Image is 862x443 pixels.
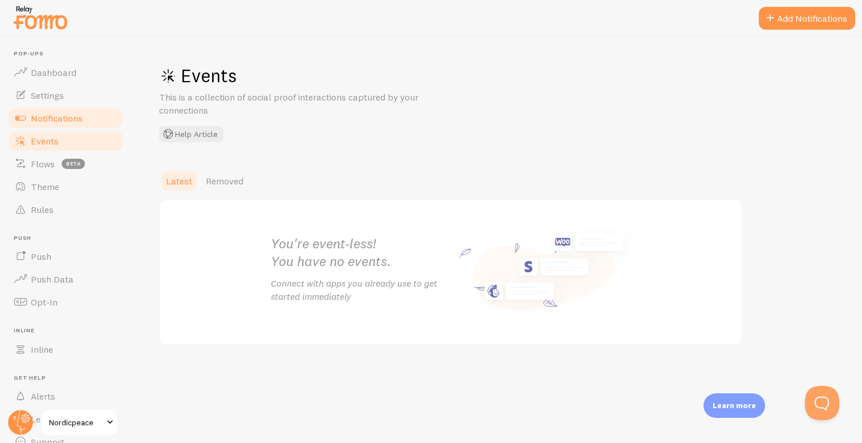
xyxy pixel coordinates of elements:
[7,245,124,268] a: Push
[41,409,118,436] a: Nordicpeace
[805,386,839,420] iframe: Help Scout Beacon - Open
[271,235,451,270] h2: You're event-less! You have no events.
[7,175,124,198] a: Theme
[49,416,103,429] span: Nordicpeace
[12,3,69,32] img: fomo-relay-logo-orange.svg
[7,198,124,221] a: Rules
[7,152,124,175] a: Flows beta
[31,112,83,124] span: Notifications
[7,84,124,107] a: Settings
[14,235,124,242] span: Push
[7,61,124,84] a: Dashboard
[31,273,74,285] span: Push Data
[14,50,124,58] span: Pop-ups
[31,135,59,147] span: Events
[159,126,223,142] button: Help Article
[31,251,51,262] span: Push
[166,175,192,187] span: Latest
[31,158,55,170] span: Flows
[31,181,59,192] span: Theme
[713,400,756,411] p: Learn more
[159,91,433,117] p: This is a collection of social proof interactions captured by your connections
[199,170,250,192] a: Removed
[31,90,64,101] span: Settings
[62,159,85,169] span: beta
[31,67,76,78] span: Dashboard
[271,277,451,303] p: Connect with apps you already use to get started immediately
[31,204,54,215] span: Rules
[159,170,199,192] a: Latest
[159,64,501,87] h1: Events
[14,374,124,382] span: Get Help
[7,107,124,130] a: Notifications
[14,327,124,335] span: Inline
[704,393,765,418] div: Learn more
[31,344,53,355] span: Inline
[7,130,124,152] a: Events
[7,338,124,361] a: Inline
[206,175,243,187] span: Removed
[7,385,124,408] a: Alerts
[31,296,58,308] span: Opt-In
[31,390,55,402] span: Alerts
[7,291,124,313] a: Opt-In
[7,408,124,430] a: Learn
[7,268,124,291] a: Push Data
